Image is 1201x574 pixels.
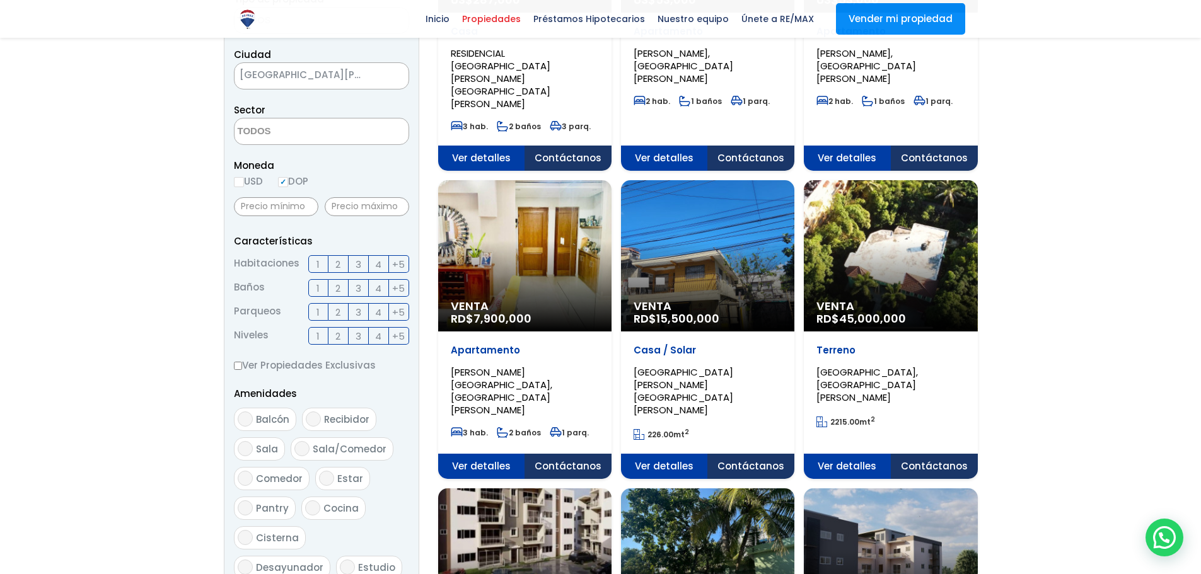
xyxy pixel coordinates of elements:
span: 2 hab. [634,96,670,106]
p: Características [234,233,409,249]
a: Vender mi propiedad [836,3,965,35]
span: [GEOGRAPHIC_DATA], [GEOGRAPHIC_DATA][PERSON_NAME] [816,365,918,404]
span: 1 parq. [731,96,770,106]
label: USD [234,173,263,189]
span: 15,500,000 [656,311,719,326]
p: Apartamento [451,344,599,357]
span: Ver detalles [438,146,525,171]
span: Venta [451,300,599,313]
span: Venta [634,300,782,313]
span: Ver detalles [621,454,708,479]
span: 2 [335,256,340,272]
input: USD [234,177,244,187]
span: mt [634,429,689,440]
label: DOP [278,173,308,189]
span: [PERSON_NAME], [GEOGRAPHIC_DATA][PERSON_NAME] [634,47,733,85]
input: Precio máximo [325,197,409,216]
span: 1 baños [862,96,905,106]
sup: 2 [685,427,689,437]
input: Sala/Comedor [294,441,310,456]
span: Nuestro equipo [651,9,735,28]
span: 1 [316,280,320,296]
span: Contáctanos [707,146,794,171]
span: 7,900,000 [473,311,531,326]
span: 3 hab. [451,121,488,132]
span: 4 [375,256,381,272]
span: Estar [337,472,363,485]
span: Recibidor [324,413,369,426]
span: 2 [335,328,340,344]
input: DOP [278,177,288,187]
span: Pantry [256,502,289,515]
span: Sala/Comedor [313,442,386,456]
span: +5 [392,280,405,296]
a: Venta RD$45,000,000 Terreno [GEOGRAPHIC_DATA], [GEOGRAPHIC_DATA][PERSON_NAME] 2215.00mt2 Ver deta... [804,180,977,479]
span: 1 parq. [550,427,589,438]
img: Logo de REMAX [236,8,258,30]
span: 4 [375,280,381,296]
span: Cisterna [256,531,299,544]
span: Ver detalles [621,146,708,171]
input: Recibidor [306,411,321,427]
span: 2 hab. [816,96,853,106]
span: Venta [816,300,965,313]
textarea: Search [235,118,357,146]
span: RD$ [816,311,906,326]
span: 4 [375,304,381,320]
span: Cocina [323,502,359,515]
span: Estudio [358,561,395,574]
span: SANTO DOMINGO OESTE [235,66,377,84]
span: 1 [316,256,320,272]
span: Ver detalles [804,454,891,479]
span: Contáctanos [891,146,978,171]
span: Desayunador [256,561,323,574]
span: RD$ [634,311,719,326]
span: Balcón [256,413,289,426]
input: Cisterna [238,530,253,545]
input: Cocina [305,500,320,515]
span: Sala [256,442,278,456]
span: mt [816,416,875,427]
span: Ver detalles [804,146,891,171]
a: Venta RD$7,900,000 Apartamento [PERSON_NAME][GEOGRAPHIC_DATA], [GEOGRAPHIC_DATA][PERSON_NAME] 3 h... [438,180,612,479]
input: Precio mínimo [234,197,318,216]
span: 2 baños [497,121,541,132]
sup: 2 [871,415,875,424]
span: 3 parq. [550,121,591,132]
span: 2 [335,280,340,296]
span: 1 [316,328,320,344]
span: 3 [356,280,361,296]
span: Ciudad [234,48,271,61]
span: SANTO DOMINGO OESTE [234,62,409,89]
span: 3 [356,328,361,344]
span: +5 [392,256,405,272]
span: [PERSON_NAME][GEOGRAPHIC_DATA], [GEOGRAPHIC_DATA][PERSON_NAME] [451,365,552,416]
span: Moneda [234,158,409,173]
span: 2 [335,304,340,320]
span: Niveles [234,327,269,345]
span: 45,000,000 [839,311,906,326]
a: Venta RD$15,500,000 Casa / Solar [GEOGRAPHIC_DATA][PERSON_NAME][GEOGRAPHIC_DATA][PERSON_NAME] 226... [621,180,794,479]
button: Remove all items [377,66,396,86]
span: Contáctanos [707,454,794,479]
span: Contáctanos [891,454,978,479]
span: 226.00 [647,429,673,440]
input: Balcón [238,411,253,427]
span: 2 baños [497,427,541,438]
input: Sala [238,441,253,456]
span: +5 [392,328,405,344]
span: Únete a RE/MAX [735,9,820,28]
span: 1 [316,304,320,320]
span: Propiedades [456,9,527,28]
label: Ver Propiedades Exclusivas [234,357,409,373]
span: RD$ [451,311,531,326]
span: 1 parq. [914,96,953,106]
span: 1 baños [679,96,722,106]
span: Habitaciones [234,255,299,273]
span: Préstamos Hipotecarios [527,9,651,28]
p: Casa / Solar [634,344,782,357]
input: Estar [319,471,334,486]
span: Baños [234,279,265,297]
span: 2215.00 [830,416,859,427]
p: Amenidades [234,386,409,401]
